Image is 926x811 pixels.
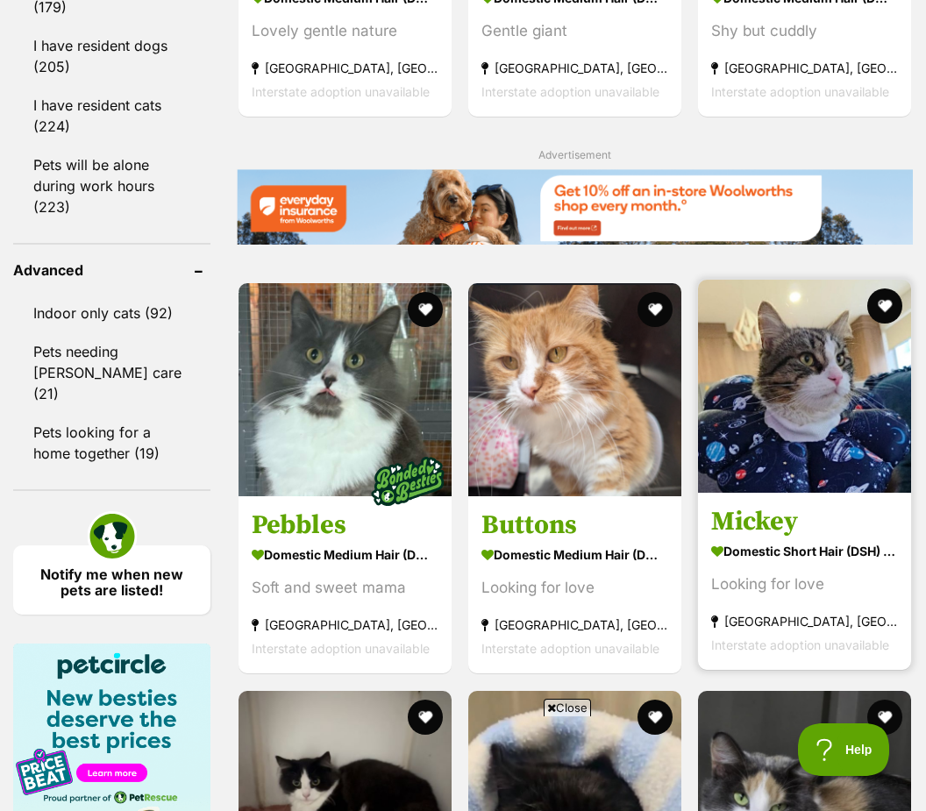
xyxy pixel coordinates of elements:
h3: Buttons [481,509,668,543]
a: Privacy Notification [123,2,140,16]
button: favourite [408,292,443,327]
strong: [GEOGRAPHIC_DATA], [GEOGRAPHIC_DATA] [711,610,898,634]
strong: Domestic Short Hair (DSH) Cat [711,539,898,565]
div: Looking for love [711,573,898,597]
iframe: Advertisement [144,723,782,802]
a: I have resident cats (224) [13,87,210,145]
span: Interstate adoption unavailable [481,84,659,99]
a: Everyday Insurance promotional banner [237,169,913,247]
button: favourite [638,700,673,735]
span: Interstate adoption unavailable [711,84,889,99]
a: Notify me when new pets are listed! [13,545,210,615]
div: Gentle giant [481,19,668,43]
img: consumer-privacy-logo.png [125,2,139,16]
img: iconc.png [122,1,139,14]
a: I have resident dogs (205) [13,27,210,85]
h3: Mickey [711,506,898,539]
strong: [GEOGRAPHIC_DATA], [GEOGRAPHIC_DATA] [252,56,438,80]
span: Advertisement [538,148,611,161]
iframe: Help Scout Beacon - Open [798,723,891,776]
button: favourite [867,700,902,735]
strong: [GEOGRAPHIC_DATA], [GEOGRAPHIC_DATA] [711,56,898,80]
span: Interstate adoption unavailable [711,638,889,653]
span: Interstate adoption unavailable [252,642,430,657]
div: Looking for love [481,577,668,601]
a: Pets needing [PERSON_NAME] care (21) [13,333,210,412]
button: favourite [867,288,902,324]
img: Mickey - Domestic Short Hair (DSH) Cat [698,280,911,493]
span: Interstate adoption unavailable [481,642,659,657]
img: Buttons - Domestic Medium Hair (DMH) Cat [468,283,681,496]
strong: [GEOGRAPHIC_DATA], [GEOGRAPHIC_DATA] [252,614,438,637]
div: Soft and sweet mama [252,577,438,601]
strong: [GEOGRAPHIC_DATA], [GEOGRAPHIC_DATA] [481,56,668,80]
a: Pets will be alone during work hours (223) [13,146,210,225]
a: Buttons Domestic Medium Hair (DMH) Cat Looking for love [GEOGRAPHIC_DATA], [GEOGRAPHIC_DATA] Inte... [468,496,681,674]
strong: Domestic Medium Hair (DMH) Cat [481,543,668,568]
a: Mickey Domestic Short Hair (DSH) Cat Looking for love [GEOGRAPHIC_DATA], [GEOGRAPHIC_DATA] Inters... [698,493,911,671]
img: Everyday Insurance promotional banner [237,169,913,245]
img: bonded besties [364,438,452,526]
h3: Pebbles [252,509,438,543]
div: Shy but cuddly [711,19,898,43]
a: Pets looking for a home together (19) [13,414,210,472]
a: Pebbles Domestic Medium Hair (DMH) Cat Soft and sweet mama [GEOGRAPHIC_DATA], [GEOGRAPHIC_DATA] I... [239,496,452,674]
header: Advanced [13,262,210,278]
img: consumer-privacy-logo.png [2,2,16,16]
strong: Domestic Medium Hair (DMH) Cat [252,543,438,568]
strong: [GEOGRAPHIC_DATA], [GEOGRAPHIC_DATA] [481,614,668,637]
a: Indoor only cats (92) [13,295,210,331]
button: favourite [408,700,443,735]
button: favourite [638,292,673,327]
img: Pebbles - Domestic Medium Hair (DMH) Cat [239,283,452,496]
span: Close [544,699,591,716]
span: Interstate adoption unavailable [252,84,430,99]
div: Lovely gentle nature [252,19,438,43]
